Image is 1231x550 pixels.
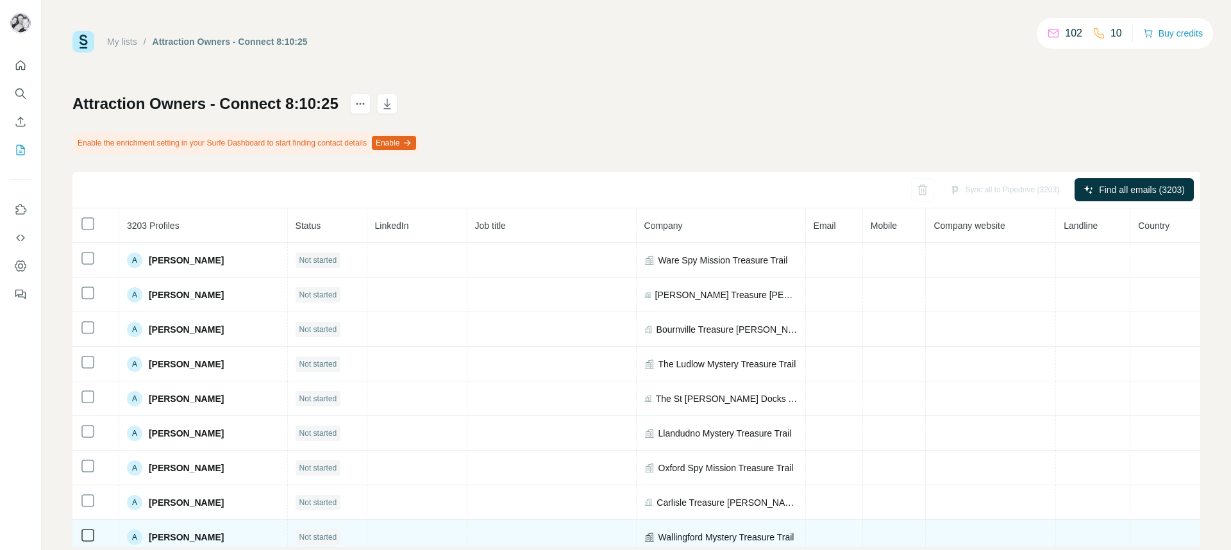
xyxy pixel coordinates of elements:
[153,35,308,48] div: Attraction Owners - Connect 8:10:25
[299,289,337,301] span: Not started
[655,288,798,301] span: [PERSON_NAME] Treasure [PERSON_NAME] Trail
[299,497,337,508] span: Not started
[127,426,142,441] div: A
[299,531,337,543] span: Not started
[658,462,794,474] span: Oxford Spy Mission Treasure Trail
[149,392,224,405] span: [PERSON_NAME]
[656,392,798,405] span: The St [PERSON_NAME] Docks Treasure Trail
[10,110,31,133] button: Enrich CSV
[296,221,321,231] span: Status
[149,531,224,544] span: [PERSON_NAME]
[10,54,31,77] button: Quick start
[72,31,94,53] img: Surfe Logo
[127,391,142,406] div: A
[72,132,419,154] div: Enable the enrichment setting in your Surfe Dashboard to start finding contact details
[350,94,371,114] button: actions
[299,393,337,404] span: Not started
[658,358,796,371] span: The Ludlow Mystery Treasure Trail
[475,221,506,231] span: Job title
[10,13,31,33] img: Avatar
[1064,221,1098,231] span: Landline
[149,323,224,336] span: [PERSON_NAME]
[10,283,31,306] button: Feedback
[1075,178,1194,201] button: Find all emails (3203)
[127,460,142,476] div: A
[10,82,31,105] button: Search
[10,226,31,249] button: Use Surfe API
[10,198,31,221] button: Use Surfe on LinkedIn
[372,136,416,150] button: Enable
[657,323,798,336] span: Bournville Treasure [PERSON_NAME] Trail
[149,254,224,267] span: [PERSON_NAME]
[644,221,683,231] span: Company
[814,221,836,231] span: Email
[127,495,142,510] div: A
[1110,26,1122,41] p: 10
[127,529,142,545] div: A
[149,288,224,301] span: [PERSON_NAME]
[375,221,409,231] span: LinkedIn
[658,254,788,267] span: Ware Spy Mission Treasure Trail
[934,221,1005,231] span: Company website
[149,496,224,509] span: [PERSON_NAME]
[149,427,224,440] span: [PERSON_NAME]
[1099,183,1185,196] span: Find all emails (3203)
[299,254,337,266] span: Not started
[127,221,180,231] span: 3203 Profiles
[10,138,31,162] button: My lists
[149,358,224,371] span: [PERSON_NAME]
[127,287,142,303] div: A
[1138,221,1169,231] span: Country
[299,462,337,474] span: Not started
[72,94,339,114] h1: Attraction Owners - Connect 8:10:25
[149,462,224,474] span: [PERSON_NAME]
[658,427,792,440] span: Llandudno Mystery Treasure Trail
[107,37,137,47] a: My lists
[299,428,337,439] span: Not started
[144,35,146,48] li: /
[1065,26,1082,41] p: 102
[127,253,142,268] div: A
[127,356,142,372] div: A
[10,254,31,278] button: Dashboard
[127,322,142,337] div: A
[1143,24,1203,42] button: Buy credits
[299,358,337,370] span: Not started
[657,496,797,509] span: Carlisle Treasure [PERSON_NAME] Trail
[658,531,794,544] span: Wallingford Mystery Treasure Trail
[871,221,897,231] span: Mobile
[299,324,337,335] span: Not started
